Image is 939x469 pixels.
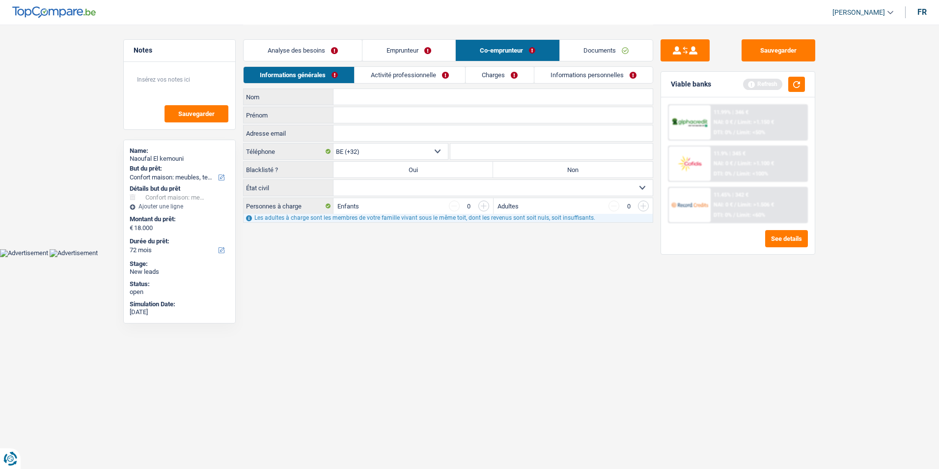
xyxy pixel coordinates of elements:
[714,171,732,177] span: DTI: 0%
[765,230,808,247] button: See details
[244,67,354,83] a: Informations générales
[355,67,465,83] a: Activité professionnelle
[244,162,333,177] label: Blacklisté ?
[832,8,885,17] span: [PERSON_NAME]
[130,300,229,308] div: Simulation Date:
[738,202,774,208] span: Limit: >1.506 €
[737,171,768,177] span: Limit: <100%
[733,129,735,136] span: /
[733,212,735,218] span: /
[738,160,774,167] span: Limit: >1.100 €
[738,119,774,125] span: Limit: >1.150 €
[737,212,765,218] span: Limit: <60%
[130,165,227,173] label: But du prêt:
[734,202,736,208] span: /
[734,119,736,125] span: /
[560,40,653,61] a: Documents
[244,40,362,61] a: Analyse des besoins
[714,160,733,167] span: NAI: 0 €
[624,203,633,209] div: 0
[130,260,229,268] div: Stage:
[130,308,229,316] div: [DATE]
[737,129,765,136] span: Limit: <50%
[130,215,227,223] label: Montant du prêt:
[130,155,229,163] div: Naoufal El kemouni
[714,109,748,116] div: 11.99% | 346 €
[130,147,229,155] div: Name:
[671,80,711,88] div: Viable banks
[362,40,455,61] a: Emprunteur
[456,40,559,61] a: Co-emprunteur
[497,203,519,209] label: Adultes
[742,39,815,61] button: Sauvegarder
[714,202,733,208] span: NAI: 0 €
[493,162,653,177] label: Non
[333,162,493,177] label: Oui
[450,144,653,159] input: 401020304
[130,280,229,288] div: Status:
[165,105,228,122] button: Sauvegarder
[244,89,333,105] label: Nom
[130,224,133,232] span: €
[130,203,229,210] div: Ajouter une ligne
[244,180,333,196] label: État civil
[130,185,229,193] div: Détails but du prêt
[671,154,708,173] img: Cofidis
[244,144,333,159] label: Téléphone
[178,111,215,117] span: Sauvegarder
[714,192,748,198] div: 11.45% | 342 €
[12,6,96,18] img: TopCompare Logo
[244,214,653,222] div: Les adultes à charge sont les membres de votre famille vivant sous le même toit, dont les revenus...
[244,125,333,141] label: Adresse email
[466,67,534,83] a: Charges
[130,268,229,276] div: New leads
[534,67,653,83] a: Informations personnelles
[714,129,732,136] span: DTI: 0%
[714,212,732,218] span: DTI: 0%
[134,46,225,55] h5: Notes
[50,249,98,257] img: Advertisement
[714,150,746,157] div: 11.9% | 345 €
[734,160,736,167] span: /
[337,203,359,209] label: Enfants
[714,119,733,125] span: NAI: 0 €
[743,79,782,89] div: Refresh
[465,203,473,209] div: 0
[244,198,333,214] label: Personnes à charge
[733,171,735,177] span: /
[244,107,333,123] label: Prénom
[671,196,708,214] img: Record Credits
[130,237,227,245] label: Durée du prêt:
[130,288,229,296] div: open
[917,7,927,17] div: fr
[671,117,708,128] img: AlphaCredit
[825,4,893,21] a: [PERSON_NAME]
